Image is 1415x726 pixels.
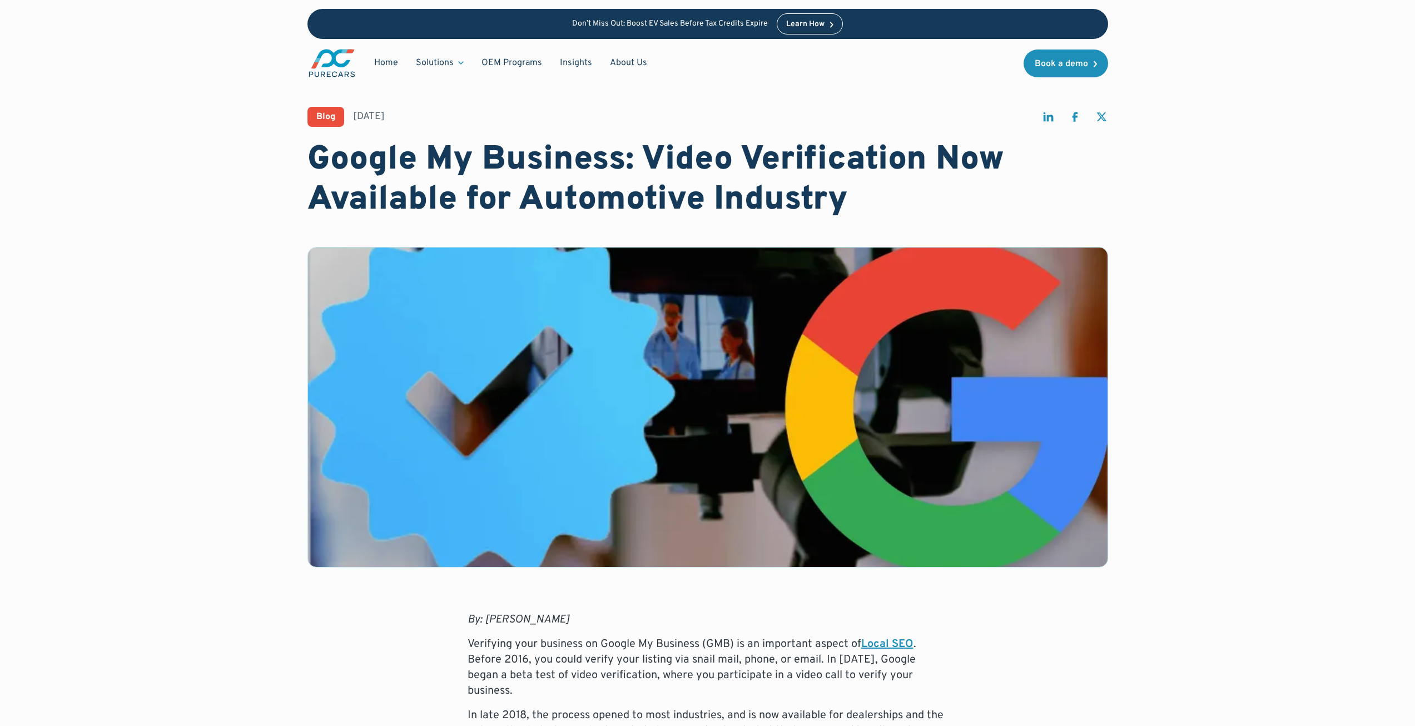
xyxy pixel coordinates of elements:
[473,52,551,73] a: OEM Programs
[307,48,356,78] a: main
[307,48,356,78] img: purecars logo
[353,110,385,124] div: [DATE]
[468,636,948,699] p: Verifying your business on Google My Business (GMB) is an important aspect of . Before 2016, you ...
[468,613,569,627] em: By: [PERSON_NAME]
[777,13,843,34] a: Learn How
[1041,110,1055,129] a: share on linkedin
[1095,110,1108,129] a: share on twitter
[861,637,913,651] a: Local SEO
[551,52,601,73] a: Insights
[365,52,407,73] a: Home
[416,57,454,69] div: Solutions
[786,21,825,28] div: Learn How
[1024,50,1108,77] a: Book a demo
[1035,60,1088,68] div: Book a demo
[407,52,473,73] div: Solutions
[572,19,768,29] p: Don’t Miss Out: Boost EV Sales Before Tax Credits Expire
[316,112,335,121] div: Blog
[307,140,1108,220] h1: Google My Business: Video Verification Now Available for Automotive Industry
[1068,110,1081,129] a: share on facebook
[601,52,656,73] a: About Us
